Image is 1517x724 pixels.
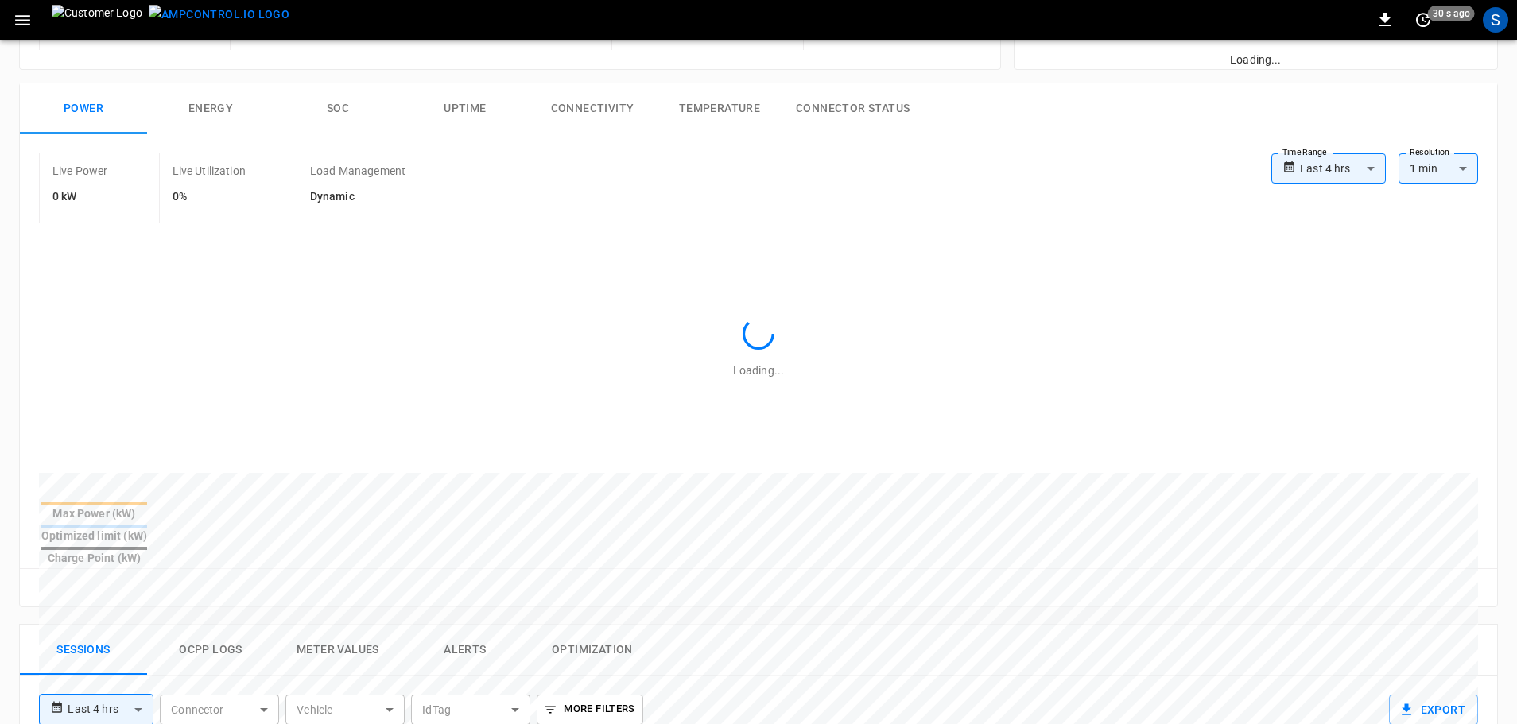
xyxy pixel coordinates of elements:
button: Connectivity [529,83,656,134]
span: Loading... [733,364,784,377]
div: 1 min [1399,153,1478,184]
label: Time Range [1282,146,1327,159]
span: Loading... [1230,53,1281,66]
h6: Dynamic [310,188,405,206]
button: Energy [147,83,274,134]
button: Sessions [20,625,147,676]
button: set refresh interval [1410,7,1436,33]
button: Temperature [656,83,783,134]
img: ampcontrol.io logo [149,5,289,25]
button: SOC [274,83,402,134]
button: Optimization [529,625,656,676]
button: Meter Values [274,625,402,676]
button: Alerts [402,625,529,676]
label: Resolution [1410,146,1449,159]
p: Load Management [310,163,405,179]
button: Power [20,83,147,134]
h6: 0 kW [52,188,108,206]
h6: 0% [173,188,246,206]
div: profile-icon [1483,7,1508,33]
p: Live Power [52,163,108,179]
button: Connector Status [783,83,922,134]
span: 30 s ago [1428,6,1475,21]
button: Ocpp logs [147,625,274,676]
img: Customer Logo [52,5,142,35]
button: Uptime [402,83,529,134]
div: Last 4 hrs [1300,153,1386,184]
p: Live Utilization [173,163,246,179]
